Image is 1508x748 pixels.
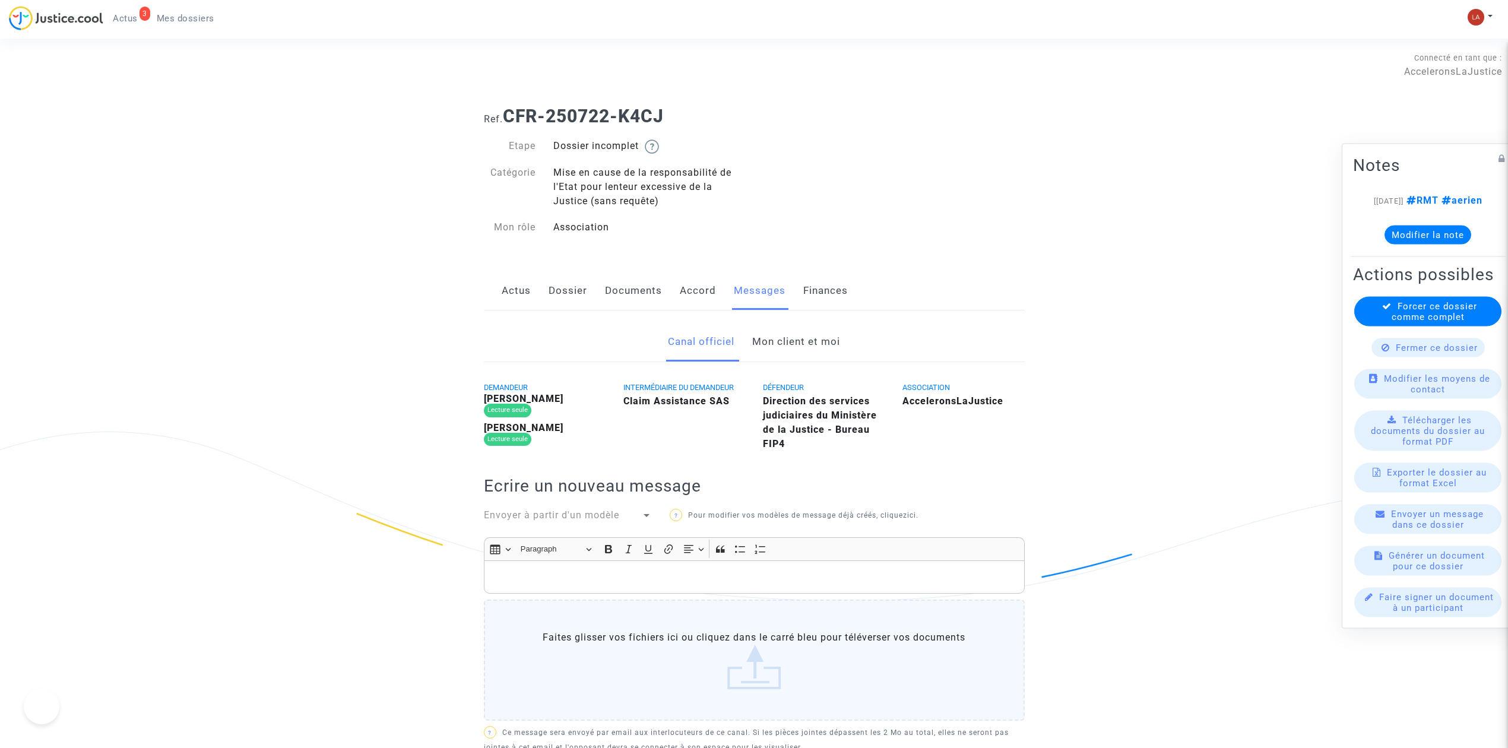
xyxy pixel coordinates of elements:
span: Ref. [484,113,503,125]
span: Actus [113,13,138,24]
p: Pour modifier vos modèles de message déjà créés, cliquez . [670,508,932,523]
h2: Notes [1353,155,1503,176]
div: Etape [475,139,545,154]
b: Direction des services judiciaires du Ministère de la Justice - Bureau FIP4 [763,395,877,449]
span: aerien [1439,195,1482,206]
b: AcceleronsLaJustice [902,395,1003,407]
span: Connecté en tant que : [1414,53,1502,62]
span: ? [674,512,678,519]
span: ? [488,730,492,736]
a: Accord [680,271,716,310]
img: help.svg [645,140,659,154]
div: Editor toolbar [484,537,1025,560]
span: RMT [1404,195,1439,206]
a: Messages [734,271,785,310]
button: Paragraph [515,540,597,558]
b: [PERSON_NAME] [484,422,563,433]
span: [[DATE]] [1374,196,1404,205]
div: Mon rôle [475,220,545,234]
span: Mes dossiers [157,13,214,24]
span: Envoyer à partir d'un modèle [484,509,619,521]
div: Association [544,220,754,234]
span: Paragraph [521,542,582,556]
span: Envoyer un message dans ce dossier [1391,509,1484,530]
a: 3Actus [103,9,147,27]
button: Modifier la note [1385,226,1471,245]
h2: Actions possibles [1353,264,1503,285]
div: Mise en cause de la responsabilité de l'Etat pour lenteur excessive de la Justice (sans requête) [544,166,754,208]
div: Lecture seule [484,404,531,417]
a: Finances [803,271,848,310]
img: 3f9b7d9779f7b0ffc2b90d026f0682a9 [1468,9,1484,26]
h2: Ecrire un nouveau message [484,476,1025,496]
span: DÉFENDEUR [763,383,804,392]
a: Dossier [549,271,587,310]
span: ASSOCIATION [902,383,950,392]
a: Mes dossiers [147,9,224,27]
a: Canal officiel [668,322,734,362]
span: Fermer ce dossier [1396,343,1478,353]
iframe: Help Scout Beacon - Open [24,689,59,724]
span: Faire signer un document à un participant [1379,592,1494,613]
a: ici [907,511,916,519]
span: Forcer ce dossier comme complet [1392,301,1477,322]
b: CFR-250722-K4CJ [503,106,664,126]
span: INTERMÉDIAIRE DU DEMANDEUR [623,383,734,392]
b: Claim Assistance SAS [623,395,730,407]
span: Télécharger les documents du dossier au format PDF [1371,415,1485,447]
div: Dossier incomplet [544,139,754,154]
div: Rich Text Editor, main [484,560,1025,594]
span: Modifier les moyens de contact [1384,373,1490,395]
a: Mon client et moi [752,322,840,362]
span: Exporter le dossier au format Excel [1387,467,1487,489]
a: Actus [502,271,531,310]
div: Catégorie [475,166,545,208]
a: Documents [605,271,662,310]
span: DEMANDEUR [484,383,528,392]
div: 3 [140,7,150,21]
b: [PERSON_NAME] [484,393,563,404]
img: jc-logo.svg [9,6,103,30]
div: Lecture seule [484,433,531,446]
span: Générer un document pour ce dossier [1389,550,1485,572]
